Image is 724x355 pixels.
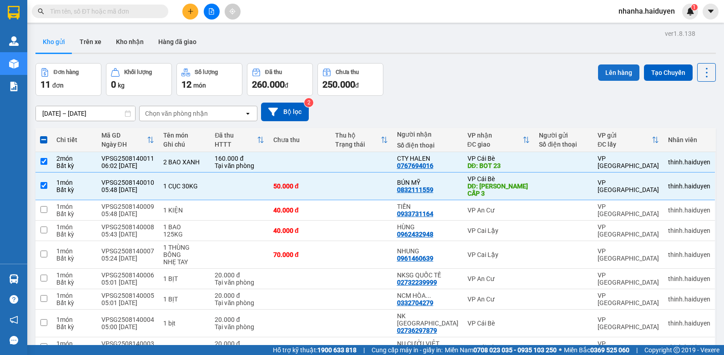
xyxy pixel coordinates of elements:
[229,8,236,15] span: aim
[397,292,458,299] div: NCM HÒA KHÁNH
[101,162,154,169] div: 06:02 [DATE]
[468,141,523,148] div: ĐC giao
[707,7,715,15] span: caret-down
[101,179,154,186] div: VPSG2508140010
[335,141,381,148] div: Trạng thái
[468,344,530,351] div: VP Cái Bè
[598,203,659,217] div: VP [GEOGRAPHIC_DATA]
[336,69,359,75] div: Chưa thu
[193,82,206,89] span: món
[118,82,125,89] span: kg
[9,59,19,69] img: warehouse-icon
[52,82,64,89] span: đơn
[97,128,159,152] th: Toggle SortBy
[668,136,710,143] div: Nhân viên
[56,155,92,162] div: 2 món
[539,141,588,148] div: Số điện thoại
[703,4,719,20] button: caret-down
[163,223,206,231] div: 1 BAO
[56,247,92,255] div: 1 món
[56,323,92,330] div: Bất kỳ
[426,292,431,299] span: ...
[397,340,458,347] div: NỤ CƯỜI VIỆT
[273,345,357,355] span: Hỗ trợ kỹ thuật:
[668,296,710,303] div: thinh.haiduyen
[397,155,458,162] div: CTY HALEN
[210,128,269,152] th: Toggle SortBy
[101,323,154,330] div: 05:00 [DATE]
[101,141,147,148] div: Ngày ĐH
[163,244,206,258] div: 1 THÙNG BÔNG
[686,7,694,15] img: icon-new-feature
[215,323,264,330] div: Tại văn phòng
[397,210,433,217] div: 0933731164
[56,223,92,231] div: 1 món
[598,247,659,262] div: VP [GEOGRAPHIC_DATA]
[397,312,458,327] div: NK SÀI GÒN
[668,275,710,282] div: thinh.haiduyen
[101,247,154,255] div: VPSG2508140007
[56,136,92,143] div: Chi tiết
[56,231,92,238] div: Bất kỳ
[101,271,154,279] div: VPSG2508140006
[668,158,710,166] div: thinh.haiduyen
[397,299,433,306] div: 0332704279
[10,316,18,324] span: notification
[355,82,359,89] span: đ
[468,296,530,303] div: VP An Cư
[72,31,109,53] button: Trên xe
[36,106,135,121] input: Select a date range.
[215,155,264,162] div: 160.000 đ
[163,207,206,214] div: 1 KIỆN
[598,132,652,139] div: VP gửi
[397,279,437,286] div: 02732239999
[468,251,530,258] div: VP Cai Lậy
[668,320,710,327] div: thinh.haiduyen
[38,8,44,15] span: search
[304,98,313,107] sup: 2
[35,31,72,53] button: Kho gửi
[273,251,326,258] div: 70.000 đ
[397,327,437,334] div: 02736297879
[285,82,288,89] span: đ
[265,69,282,75] div: Đã thu
[559,348,562,352] span: ⚪️
[463,128,535,152] th: Toggle SortBy
[539,132,588,139] div: Người gửi
[668,344,710,351] div: thinh.haiduyen
[145,109,208,118] div: Chọn văn phòng nhận
[35,63,101,96] button: Đơn hàng11đơn
[397,247,458,255] div: NHUNG
[215,271,264,279] div: 20.000 đ
[215,141,257,148] div: HTTT
[163,132,206,139] div: Tên món
[468,155,530,162] div: VP Cái Bè
[187,8,194,15] span: plus
[163,275,206,282] div: 1 BỊT
[176,63,242,96] button: Số lượng12món
[163,231,206,238] div: 125KG
[564,345,629,355] span: Miền Bắc
[363,345,365,355] span: |
[163,320,206,327] div: 1 bịt
[56,299,92,306] div: Bất kỳ
[691,4,698,10] sup: 1
[468,227,530,234] div: VP Cai Lậy
[468,207,530,214] div: VP An Cư
[674,347,680,353] span: copyright
[468,132,523,139] div: VP nhận
[317,63,383,96] button: Chưa thu250.000đ
[215,279,264,286] div: Tại văn phòng
[163,182,206,190] div: 1 CỤC 30KG
[598,316,659,330] div: VP [GEOGRAPHIC_DATA]
[9,82,19,91] img: solution-icon
[215,340,264,347] div: 20.000 đ
[473,346,557,354] strong: 0708 023 035 - 0935 103 250
[101,203,154,210] div: VPSG2508140009
[668,182,710,190] div: thinh.haiduyen
[668,251,710,258] div: thinh.haiduyen
[56,210,92,217] div: Bất kỳ
[468,320,530,327] div: VP Cái Bè
[598,340,659,355] div: VP [GEOGRAPHIC_DATA]
[611,5,682,17] span: nhanha.haiduyen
